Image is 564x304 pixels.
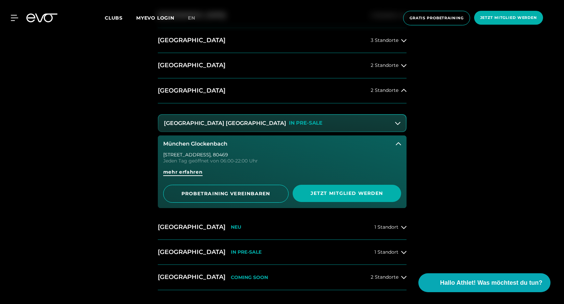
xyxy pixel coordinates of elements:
p: IN PRE-SALE [289,120,322,126]
button: [GEOGRAPHIC_DATA]2 Standorte [158,78,407,103]
p: COMING SOON [231,275,268,280]
span: en [188,15,195,21]
h2: [GEOGRAPHIC_DATA] [158,248,225,256]
h2: [GEOGRAPHIC_DATA] [158,86,225,95]
p: NEU [231,224,241,230]
a: Clubs [105,15,136,21]
a: MYEVO LOGIN [136,15,174,21]
a: mehr erfahren [163,169,401,181]
span: Gratis Probetraining [410,15,464,21]
button: [GEOGRAPHIC_DATA]2 Standorte [158,53,407,78]
span: Jetzt Mitglied werden [480,15,537,21]
h2: [GEOGRAPHIC_DATA] [158,223,225,231]
span: 2 Standorte [371,88,398,93]
span: 1 Standort [374,250,398,255]
button: [GEOGRAPHIC_DATA]NEU1 Standort [158,215,407,240]
span: Hallo Athlet! Was möchtest du tun? [440,278,542,287]
button: Hallo Athlet! Was möchtest du tun? [418,273,550,292]
button: [GEOGRAPHIC_DATA]COMING SOON2 Standorte [158,265,407,290]
p: IN PRE-SALE [231,249,262,255]
span: PROBETRAINING VEREINBAREN [180,190,272,197]
h2: [GEOGRAPHIC_DATA] [158,273,225,281]
span: 2 Standorte [371,275,398,280]
a: Jetzt Mitglied werden [293,185,401,203]
span: mehr erfahren [163,169,203,176]
span: Jetzt Mitglied werden [309,190,385,197]
a: Gratis Probetraining [401,11,472,25]
h3: [GEOGRAPHIC_DATA] [GEOGRAPHIC_DATA] [164,120,286,126]
a: Jetzt Mitglied werden [472,11,545,25]
h2: [GEOGRAPHIC_DATA] [158,61,225,70]
h3: München Glockenbach [163,141,227,147]
button: [GEOGRAPHIC_DATA]3 Standorte [158,28,407,53]
a: PROBETRAINING VEREINBAREN [163,185,289,203]
div: Jeden Tag geöffnet von 06:00-22:00 Uhr [163,158,401,163]
button: [GEOGRAPHIC_DATA]IN PRE-SALE1 Standort [158,240,407,265]
span: Clubs [105,15,123,21]
div: [STREET_ADDRESS] , 80469 [163,152,401,157]
span: 1 Standort [374,225,398,230]
a: en [188,14,203,22]
span: 2 Standorte [371,63,398,68]
button: [GEOGRAPHIC_DATA] [GEOGRAPHIC_DATA]IN PRE-SALE [158,115,406,132]
h2: [GEOGRAPHIC_DATA] [158,36,225,45]
span: 3 Standorte [371,38,398,43]
button: München Glockenbach [158,135,407,152]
